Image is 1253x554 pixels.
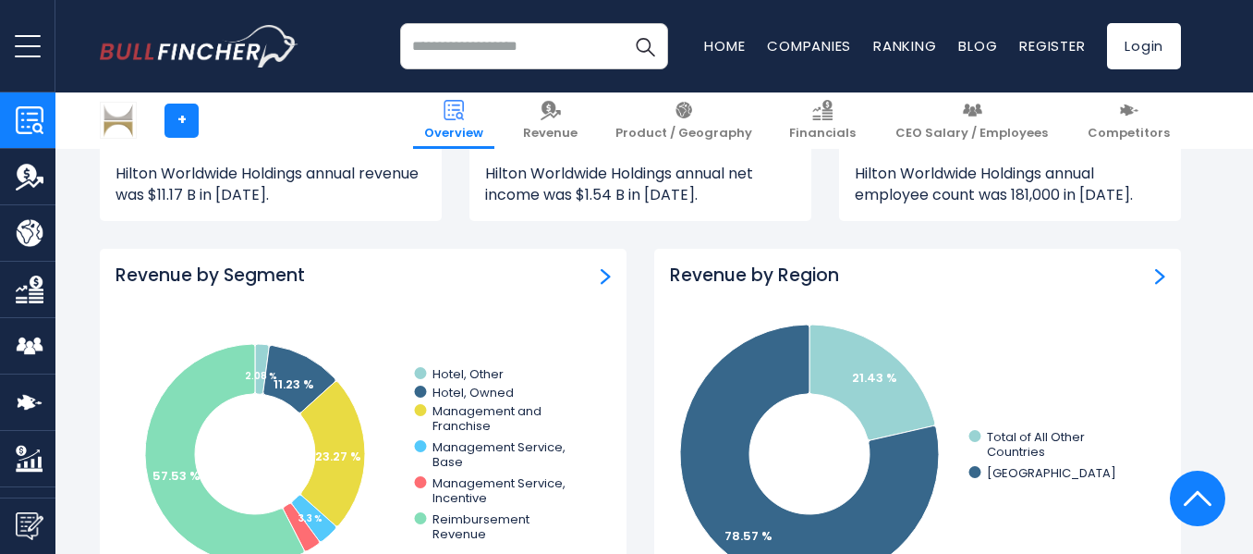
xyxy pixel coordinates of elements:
text: Management Service, Base [432,438,566,471]
p: Hilton Worldwide Holdings annual net income was $1.54 B in [DATE]. [485,164,796,205]
img: HLT logo [101,103,136,138]
a: Go to homepage [100,25,298,68]
a: Ranking [873,36,936,55]
text: [GEOGRAPHIC_DATA] [987,464,1116,482]
text: Hotel, Owned [432,384,514,401]
a: Companies [767,36,851,55]
text: 78.57 % [724,527,772,545]
a: Home [704,36,745,55]
h3: Revenue by Segment [116,265,305,288]
a: Revenue [512,92,589,149]
a: Overview [413,92,494,149]
tspan: 2.08 % [245,369,277,383]
a: CEO Salary / Employees [884,92,1059,149]
a: Blog [958,36,997,55]
text: Total of All Other Countries [987,428,1085,461]
span: CEO Salary / Employees [895,126,1048,142]
tspan: 11.23 % [274,375,314,393]
text: Management and Franchise [432,402,541,435]
a: Revenue by Region [1155,265,1165,285]
tspan: 3.3 % [298,511,322,525]
a: Product / Geography [604,92,763,149]
text: Reimbursement Revenue [432,511,529,543]
span: Overview [424,126,483,142]
span: Revenue [523,126,578,142]
text: 21.43 % [852,369,897,387]
span: Competitors [1088,126,1170,142]
a: Revenue by Segment [601,265,611,285]
p: Hilton Worldwide Holdings annual employee count was 181,000 in [DATE]. [855,164,1165,205]
text: Management Service, Incentive [432,474,566,507]
span: Financials [789,126,856,142]
p: Hilton Worldwide Holdings annual revenue was $11.17 B in [DATE]. [116,164,426,205]
img: bullfincher logo [100,25,298,68]
tspan: 23.27 % [315,448,361,465]
a: + [164,104,199,138]
text: Hotel, Other [432,365,504,383]
h3: Revenue by Region [670,265,839,288]
span: Product / Geography [615,126,752,142]
a: Login [1107,23,1181,69]
button: Search [622,23,668,69]
a: Financials [778,92,867,149]
tspan: 57.53 % [152,467,201,485]
a: Register [1019,36,1085,55]
a: Competitors [1077,92,1181,149]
